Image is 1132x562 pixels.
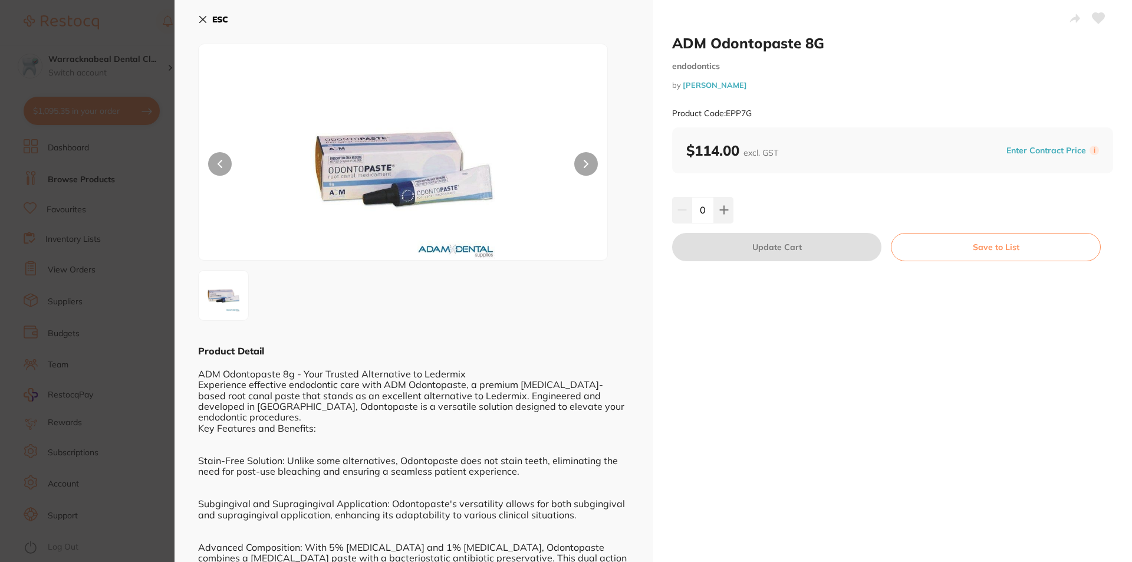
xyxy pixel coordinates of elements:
[672,34,1113,52] h2: ADM Odontopaste 8G
[672,233,881,261] button: Update Cart
[672,61,1113,71] small: endodontics
[683,80,747,90] a: [PERSON_NAME]
[212,14,228,25] b: ESC
[743,147,778,158] span: excl. GST
[202,274,245,317] img: LmpwZw
[672,81,1113,90] small: by
[281,74,526,260] img: LmpwZw
[1003,145,1090,156] button: Enter Contract Price
[686,142,778,159] b: $114.00
[891,233,1101,261] button: Save to List
[198,345,264,357] b: Product Detail
[672,109,752,119] small: Product Code: EPP7G
[198,9,228,29] button: ESC
[1090,146,1099,155] label: i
